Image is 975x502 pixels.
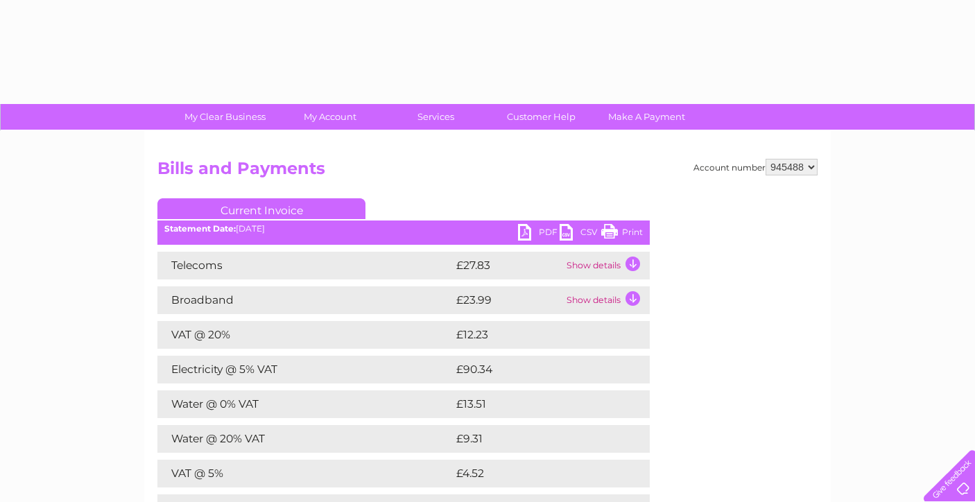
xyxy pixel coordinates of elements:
div: Account number [693,159,818,175]
a: Make A Payment [589,104,704,130]
td: Show details [563,286,650,314]
td: £13.51 [453,390,619,418]
td: Broadband [157,286,453,314]
a: Customer Help [484,104,598,130]
td: £9.31 [453,425,616,453]
td: £12.23 [453,321,620,349]
a: Print [601,224,643,244]
b: Statement Date: [164,223,236,234]
td: £27.83 [453,252,563,279]
a: Current Invoice [157,198,365,219]
td: Show details [563,252,650,279]
div: [DATE] [157,224,650,234]
td: Telecoms [157,252,453,279]
td: £4.52 [453,460,617,487]
td: Water @ 0% VAT [157,390,453,418]
h2: Bills and Payments [157,159,818,185]
td: £90.34 [453,356,623,383]
a: CSV [560,224,601,244]
a: My Account [273,104,388,130]
a: PDF [518,224,560,244]
td: Water @ 20% VAT [157,425,453,453]
td: VAT @ 5% [157,460,453,487]
a: Services [379,104,493,130]
td: £23.99 [453,286,563,314]
td: Electricity @ 5% VAT [157,356,453,383]
td: VAT @ 20% [157,321,453,349]
a: My Clear Business [168,104,282,130]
